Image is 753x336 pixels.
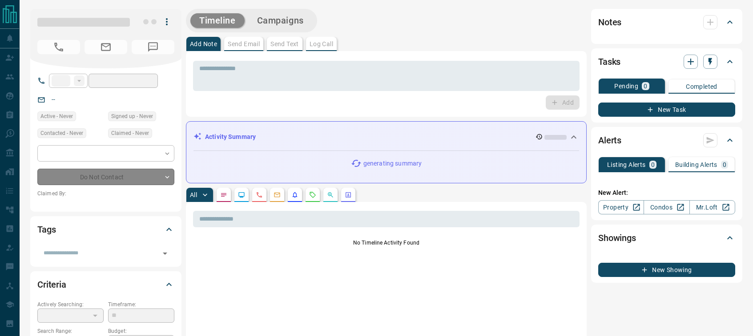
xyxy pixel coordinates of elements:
[644,200,689,214] a: Condos
[598,263,735,277] button: New Showing
[85,40,127,54] span: No Email
[598,51,735,72] div: Tasks
[607,162,646,168] p: Listing Alerts
[363,159,422,168] p: generating summary
[598,12,735,33] div: Notes
[689,200,735,214] a: Mr.Loft
[238,191,245,198] svg: Lead Browsing Activity
[37,219,174,240] div: Tags
[132,40,174,54] span: No Number
[598,200,644,214] a: Property
[190,192,197,198] p: All
[37,277,66,292] h2: Criteria
[598,133,621,147] h2: Alerts
[108,327,174,335] p: Budget:
[111,129,149,138] span: Claimed - Never
[37,40,80,54] span: No Number
[37,169,174,185] div: Do Not Contact
[108,300,174,308] p: Timeframe:
[345,191,352,198] svg: Agent Actions
[37,300,104,308] p: Actively Searching:
[111,112,153,121] span: Signed up - Never
[598,15,621,29] h2: Notes
[193,129,579,145] div: Activity Summary
[220,191,227,198] svg: Notes
[309,191,316,198] svg: Requests
[598,103,735,117] button: New Task
[193,239,580,247] p: No Timeline Activity Found
[675,162,717,168] p: Building Alerts
[644,83,647,89] p: 0
[37,274,174,295] div: Criteria
[598,55,620,69] h2: Tasks
[274,191,281,198] svg: Emails
[190,13,245,28] button: Timeline
[190,41,217,47] p: Add Note
[598,130,735,151] div: Alerts
[205,132,256,142] p: Activity Summary
[52,96,55,103] a: --
[37,222,56,237] h2: Tags
[723,162,726,168] p: 0
[598,227,735,249] div: Showings
[256,191,263,198] svg: Calls
[651,162,655,168] p: 0
[248,13,313,28] button: Campaigns
[327,191,334,198] svg: Opportunities
[37,327,104,335] p: Search Range:
[40,129,83,138] span: Contacted - Never
[159,247,171,260] button: Open
[40,112,73,121] span: Active - Never
[37,190,174,198] p: Claimed By:
[614,83,638,89] p: Pending
[598,188,735,198] p: New Alert:
[291,191,298,198] svg: Listing Alerts
[598,231,636,245] h2: Showings
[686,83,717,90] p: Completed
